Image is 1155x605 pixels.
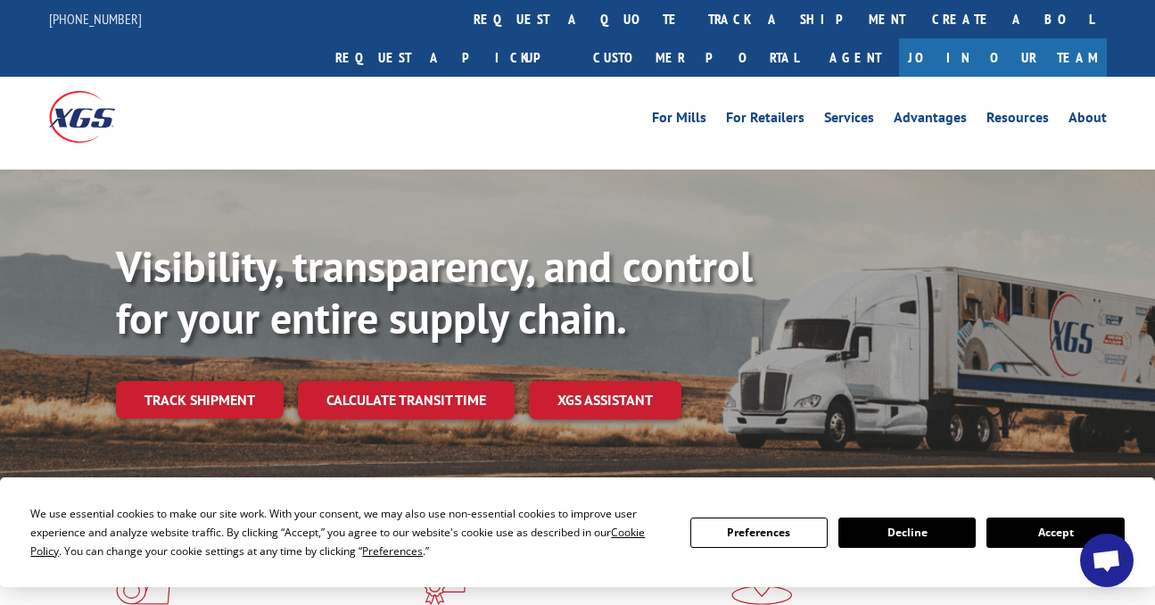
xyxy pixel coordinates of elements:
a: About [1068,111,1107,130]
a: Services [824,111,874,130]
button: Accept [986,518,1124,548]
button: Preferences [690,518,828,548]
b: Visibility, transparency, and control for your entire supply chain. [116,238,753,345]
a: Agent [812,38,899,77]
a: Advantages [894,111,967,130]
a: Resources [986,111,1049,130]
a: Customer Portal [580,38,812,77]
div: Open chat [1080,534,1134,587]
a: XGS ASSISTANT [529,381,681,419]
a: For Mills [652,111,706,130]
a: [PHONE_NUMBER] [49,10,142,28]
a: Calculate transit time [298,381,515,419]
a: Request a pickup [322,38,580,77]
a: Track shipment [116,381,284,419]
button: Decline [838,518,976,548]
a: For Retailers [726,111,804,130]
a: Join Our Team [899,38,1107,77]
div: We use essential cookies to make our site work. With your consent, we may also use non-essential ... [30,504,668,560]
span: Preferences [362,543,423,559]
